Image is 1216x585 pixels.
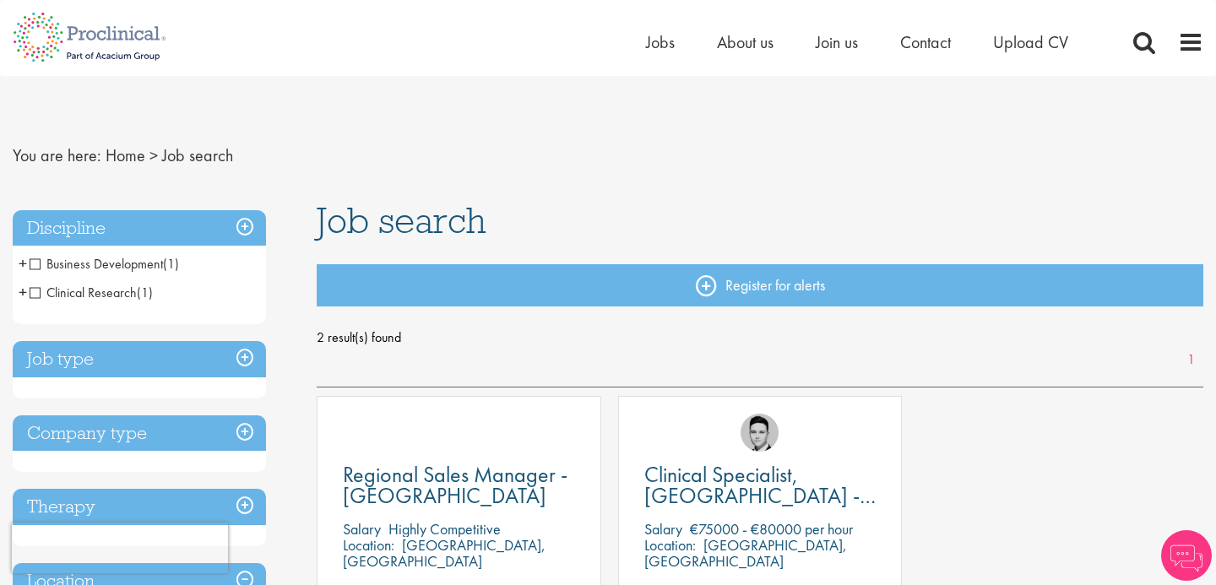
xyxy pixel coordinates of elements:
a: Upload CV [993,31,1068,53]
span: 2 result(s) found [317,325,1203,350]
h3: Job type [13,341,266,377]
span: (1) [137,284,153,301]
a: About us [717,31,774,53]
span: Location: [343,535,394,555]
span: Job search [162,144,233,166]
a: Clinical Specialist, [GEOGRAPHIC_DATA] - Cardiac [644,464,877,506]
span: + [19,279,27,305]
p: [GEOGRAPHIC_DATA], [GEOGRAPHIC_DATA] [343,535,546,571]
span: + [19,251,27,276]
p: [GEOGRAPHIC_DATA], [GEOGRAPHIC_DATA] [644,535,847,571]
h3: Company type [13,415,266,452]
a: Contact [900,31,951,53]
a: breadcrumb link [106,144,145,166]
a: Jobs [646,31,675,53]
h3: Discipline [13,210,266,246]
p: Highly Competitive [388,519,501,539]
span: Clinical Specialist, [GEOGRAPHIC_DATA] - Cardiac [644,460,876,531]
a: 1 [1179,350,1203,370]
p: €75000 - €80000 per hour [690,519,853,539]
span: (1) [163,255,179,273]
a: Join us [816,31,858,53]
a: Register for alerts [317,264,1203,306]
span: Salary [644,519,682,539]
span: You are here: [13,144,101,166]
span: Clinical Research [30,284,137,301]
span: Location: [644,535,696,555]
span: Business Development [30,255,163,273]
span: > [149,144,158,166]
span: Job search [317,198,486,243]
a: Regional Sales Manager - [GEOGRAPHIC_DATA] [343,464,575,506]
span: Business Development [30,255,179,273]
img: Connor Lynes [741,414,779,452]
h3: Therapy [13,489,266,525]
img: Chatbot [1161,530,1212,581]
span: Regional Sales Manager - [GEOGRAPHIC_DATA] [343,460,567,510]
span: Clinical Research [30,284,153,301]
iframe: reCAPTCHA [12,523,228,573]
span: Salary [343,519,381,539]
